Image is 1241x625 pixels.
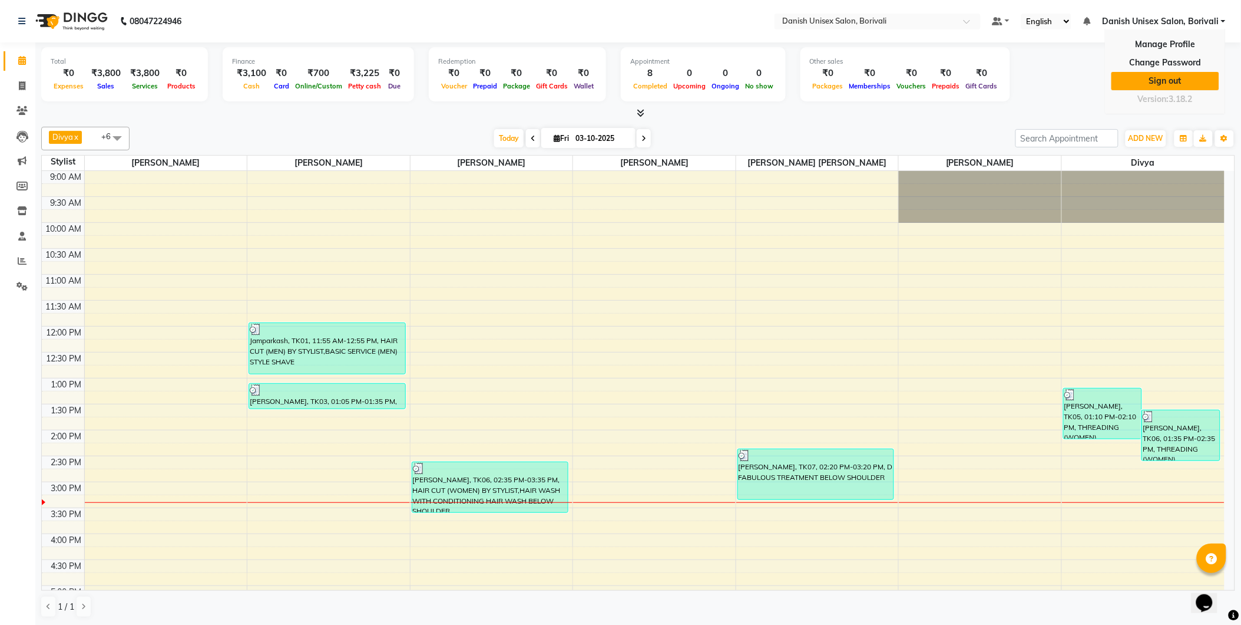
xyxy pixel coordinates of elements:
span: ADD NEW [1129,134,1163,143]
input: 2025-10-03 [572,130,631,147]
div: 0 [742,67,776,80]
span: Expenses [51,82,87,90]
span: Prepaids [929,82,963,90]
div: ₹0 [271,67,292,80]
div: Finance [232,57,405,67]
div: ₹0 [894,67,929,80]
div: 2:30 PM [49,456,84,469]
div: ₹3,100 [232,67,271,80]
span: Packages [810,82,846,90]
div: ₹3,800 [87,67,125,80]
div: Redemption [438,57,597,67]
span: [PERSON_NAME] [PERSON_NAME] [736,156,899,170]
span: Completed [630,82,670,90]
div: Total [51,57,198,67]
div: ₹0 [963,67,1001,80]
span: Card [271,82,292,90]
div: Stylist [42,156,84,168]
span: Memberships [846,82,894,90]
div: 5:00 PM [49,586,84,598]
div: 10:00 AM [44,223,84,235]
div: [PERSON_NAME], TK03, 01:05 PM-01:35 PM, HAIR CUT (MEN) BY STYLIST [249,384,405,409]
div: ₹0 [929,67,963,80]
div: 8 [630,67,670,80]
div: Version:3.18.2 [1111,91,1219,108]
div: Jamparkash, TK01, 11:55 AM-12:55 PM, HAIR CUT (MEN) BY STYLIST,BASIC SERVICE (MEN) STYLE SHAVE [249,323,405,374]
div: Other sales [810,57,1001,67]
div: 9:00 AM [48,171,84,183]
span: 1 / 1 [58,601,74,613]
div: ₹0 [810,67,846,80]
div: 1:00 PM [49,379,84,391]
span: Divya [1062,156,1225,170]
span: Fri [551,134,572,143]
div: ₹0 [571,67,597,80]
div: ₹0 [384,67,405,80]
div: ₹3,225 [345,67,384,80]
span: Prepaid [470,82,500,90]
a: x [73,132,78,142]
span: [PERSON_NAME] [899,156,1061,170]
div: ₹700 [292,67,345,80]
a: Manage Profile [1111,35,1219,54]
span: Package [500,82,533,90]
img: logo [30,5,111,38]
span: Gift Cards [533,82,571,90]
div: 9:30 AM [48,197,84,209]
div: ₹0 [500,67,533,80]
div: 4:00 PM [49,534,84,547]
span: Petty cash [345,82,384,90]
div: 2:00 PM [49,430,84,443]
div: 0 [670,67,709,80]
div: 12:00 PM [44,327,84,339]
span: Today [494,129,524,147]
div: 1:30 PM [49,404,84,417]
span: Upcoming [670,82,709,90]
span: Due [385,82,403,90]
div: ₹3,800 [125,67,164,80]
span: Ongoing [709,82,742,90]
span: Services [129,82,161,90]
span: Products [164,82,198,90]
div: ₹0 [51,67,87,80]
span: Cash [240,82,263,90]
a: Change Password [1111,54,1219,72]
span: Online/Custom [292,82,345,90]
span: [PERSON_NAME] [85,156,247,170]
span: No show [742,82,776,90]
div: ₹0 [470,67,500,80]
div: Appointment [630,57,776,67]
span: [PERSON_NAME] [573,156,736,170]
div: ₹0 [438,67,470,80]
div: 4:30 PM [49,560,84,573]
span: +6 [101,131,120,141]
div: 3:00 PM [49,482,84,495]
span: Divya [52,132,73,142]
div: 11:00 AM [44,275,84,287]
span: [PERSON_NAME] [247,156,410,170]
b: 08047224946 [130,5,181,38]
div: 0 [709,67,742,80]
div: 10:30 AM [44,249,84,261]
div: 11:30 AM [44,301,84,313]
span: Danish Unisex Salon, Borivali [1102,15,1219,28]
iframe: chat widget [1192,578,1229,613]
div: ₹0 [164,67,198,80]
div: [PERSON_NAME], TK05, 01:10 PM-02:10 PM, THREADING (WOMEN) EYEBROW/UPPERLIP/FOREHEAD/[GEOGRAPHIC_D... [1064,389,1141,439]
a: Sign out [1111,72,1219,90]
div: [PERSON_NAME], TK06, 01:35 PM-02:35 PM, THREADING (WOMEN) EYEBROW/UPPERLIP/FOREHEAD/CHIN/JAW LINE... [1142,410,1220,460]
div: 3:30 PM [49,508,84,521]
div: 12:30 PM [44,353,84,365]
div: ₹0 [533,67,571,80]
span: Vouchers [894,82,929,90]
div: [PERSON_NAME], TK06, 02:35 PM-03:35 PM, HAIR CUT (WOMEN) BY STYLIST,HAIR WASH WITH CONDITIONING H... [412,462,568,512]
input: Search Appointment [1015,129,1118,147]
div: [PERSON_NAME], TK07, 02:20 PM-03:20 PM, D FABULOUS TREATMENT BELOW SHOULDER [738,449,894,499]
span: Wallet [571,82,597,90]
span: Gift Cards [963,82,1001,90]
span: Voucher [438,82,470,90]
span: Sales [95,82,118,90]
div: ₹0 [846,67,894,80]
button: ADD NEW [1126,130,1166,147]
span: [PERSON_NAME] [411,156,573,170]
